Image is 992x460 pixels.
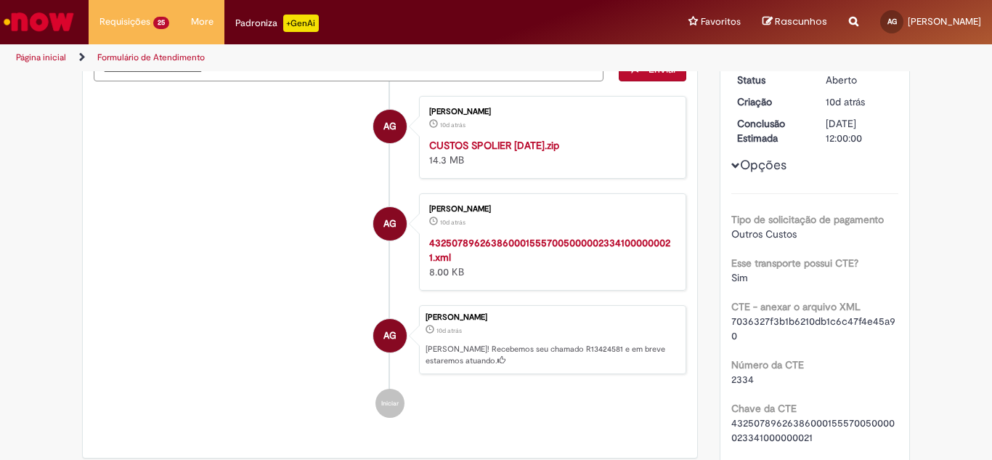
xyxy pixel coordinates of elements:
[429,205,671,214] div: [PERSON_NAME]
[16,52,66,63] a: Página inicial
[731,227,797,241] span: Outros Custos
[731,416,895,444] span: 43250789626386000155570050000023341000000021
[99,15,150,29] span: Requisições
[649,62,677,76] span: Enviar
[826,95,865,108] time: 18/08/2025 12:11:15
[731,300,861,313] b: CTE - anexar o arquivo XML
[908,15,981,28] span: [PERSON_NAME]
[153,17,169,29] span: 25
[731,213,884,226] b: Tipo de solicitação de pagamento
[429,138,671,167] div: 14.3 MB
[731,373,754,386] span: 2334
[826,94,893,109] div: 18/08/2025 12:11:15
[440,218,465,227] span: 10d atrás
[731,358,804,371] b: Número da CTE
[94,305,686,375] li: Allisson Gabriel
[235,15,319,32] div: Padroniza
[94,81,686,433] ul: Histórico de tíquete
[373,207,407,241] div: Allisson Gabriel
[1,7,76,36] img: ServiceNow
[726,73,816,87] dt: Status
[436,326,462,335] span: 10d atrás
[887,17,897,26] span: AG
[731,315,895,342] span: 7036327f3b1b6210db1c6c47f4e45a90
[701,15,741,29] span: Favoritos
[11,44,651,71] ul: Trilhas de página
[731,257,858,270] b: Esse transporte possui CTE?
[429,236,670,264] a: 43250789626386000155570050000023341000000021.xml
[426,344,678,366] p: [PERSON_NAME]! Recebemos seu chamado R13424581 e em breve estaremos atuando.
[283,15,319,32] p: +GenAi
[763,15,827,29] a: Rascunhos
[440,218,465,227] time: 18/08/2025 12:07:18
[440,121,465,129] time: 18/08/2025 12:10:37
[373,319,407,352] div: Allisson Gabriel
[826,116,893,145] div: [DATE] 12:00:00
[731,271,748,284] span: Sim
[429,235,671,279] div: 8.00 KB
[429,139,559,152] a: CUSTOS SPOLIER [DATE].zip
[826,95,865,108] span: 10d atrás
[373,110,407,143] div: Allisson Gabriel
[775,15,827,28] span: Rascunhos
[429,108,671,116] div: [PERSON_NAME]
[726,116,816,145] dt: Conclusão Estimada
[191,15,214,29] span: More
[436,326,462,335] time: 18/08/2025 12:11:15
[440,121,465,129] span: 10d atrás
[383,318,397,353] span: AG
[97,52,205,63] a: Formulário de Atendimento
[383,109,397,144] span: AG
[383,206,397,241] span: AG
[826,73,893,87] div: Aberto
[426,313,678,322] div: [PERSON_NAME]
[731,402,797,415] b: Chave da CTE
[726,94,816,109] dt: Criação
